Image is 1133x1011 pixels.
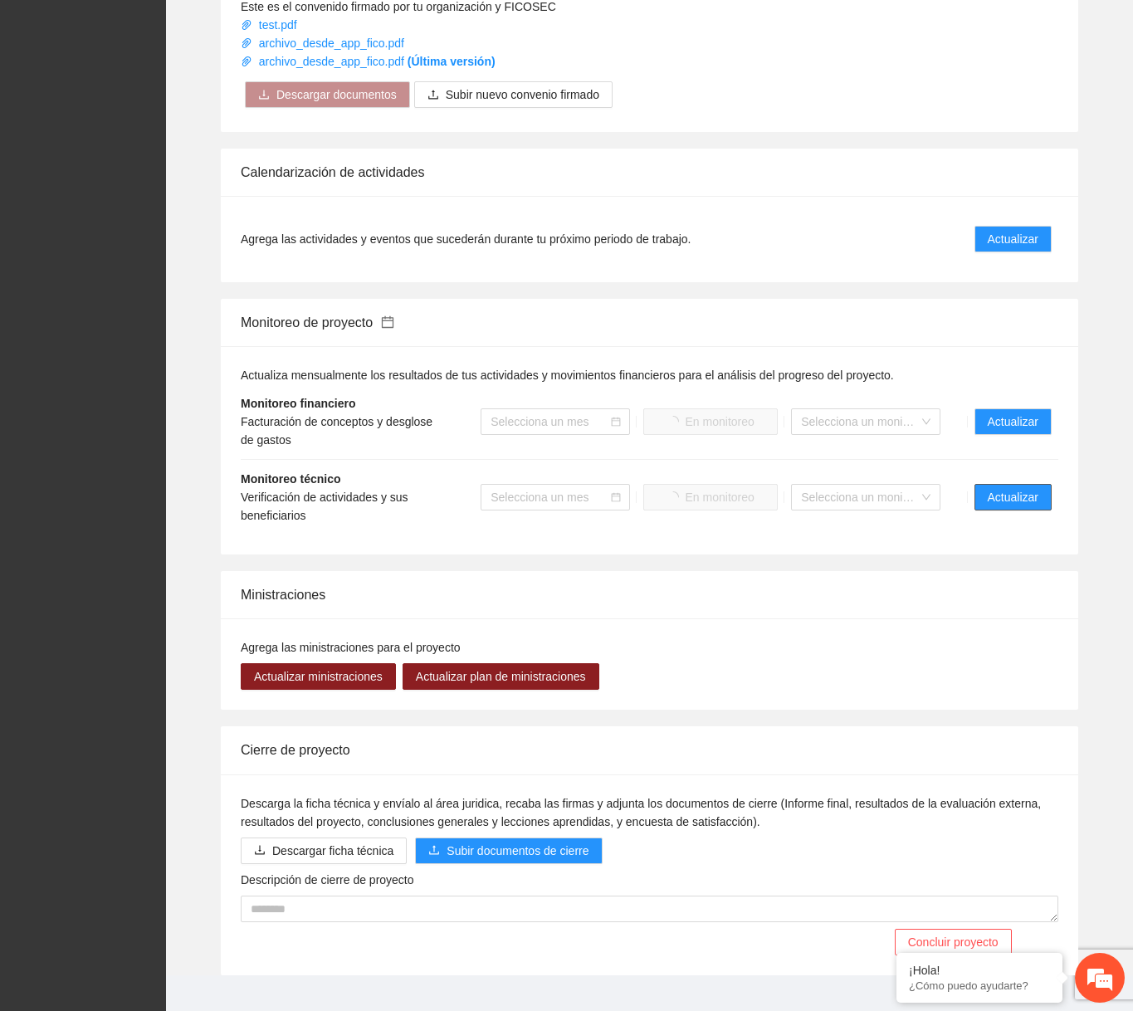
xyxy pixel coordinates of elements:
span: Subir nuevo convenio firmado [446,85,599,104]
textarea: Descripción de cierre de proyecto [241,896,1058,922]
button: uploadSubir documentos de cierre [415,838,602,864]
div: Ministraciones [241,571,1058,618]
span: download [258,89,270,102]
span: Agrega las ministraciones para el proyecto [241,641,461,654]
button: Actualizar [974,408,1052,435]
span: paper-clip [241,56,252,67]
span: upload [428,844,440,857]
span: Actualizar [988,230,1038,248]
div: ¡Hola! [909,964,1050,977]
a: archivo_desde_app_fico.pdf [241,37,408,50]
span: Descargar ficha técnica [272,842,393,860]
span: Verificación de actividades y sus beneficiarios [241,491,408,522]
textarea: Escriba su mensaje y pulse “Intro” [8,453,316,511]
div: Cierre de proyecto [241,726,1058,774]
button: downloadDescargar ficha técnica [241,838,407,864]
a: archivo_desde_app_fico.pdf [241,55,496,68]
p: ¿Cómo puedo ayudarte? [909,979,1050,992]
strong: Monitoreo financiero [241,397,355,410]
button: Actualizar [974,484,1052,510]
span: paper-clip [241,37,252,49]
button: Actualizar [974,226,1052,252]
span: upload [427,89,439,102]
div: Calendarización de actividades [241,149,1058,196]
a: calendar [373,315,394,330]
a: Actualizar ministraciones [241,670,396,683]
div: Monitoreo de proyecto [241,299,1058,346]
a: downloadDescargar ficha técnica [241,844,407,857]
a: Actualizar plan de ministraciones [403,670,599,683]
div: Chatee con nosotros ahora [86,85,279,106]
span: Descarga la ficha técnica y envíalo al área juridica, recaba las firmas y adjunta los documentos ... [241,797,1041,828]
button: downloadDescargar documentos [245,81,410,108]
span: Concluir proyecto [908,933,999,951]
span: calendar [381,315,394,329]
button: uploadSubir nuevo convenio firmado [414,81,613,108]
a: test.pdf [241,18,300,32]
span: Descargar documentos [276,85,397,104]
span: Estamos en línea. [96,222,229,389]
span: Actualiza mensualmente los resultados de tus actividades y movimientos financieros para el anális... [241,369,894,382]
span: calendar [611,417,621,427]
span: Actualizar [988,413,1038,431]
span: download [254,844,266,857]
span: calendar [611,492,621,502]
strong: (Última versión) [408,55,496,68]
span: Agrega las actividades y eventos que sucederán durante tu próximo periodo de trabajo. [241,230,691,248]
span: Facturación de conceptos y desglose de gastos [241,415,432,447]
span: Actualizar ministraciones [254,667,383,686]
strong: Monitoreo técnico [241,472,341,486]
button: Actualizar ministraciones [241,663,396,690]
span: paper-clip [241,19,252,31]
span: uploadSubir nuevo convenio firmado [414,88,613,101]
span: uploadSubir documentos de cierre [415,844,602,857]
span: Actualizar [988,488,1038,506]
div: Minimizar ventana de chat en vivo [272,8,312,48]
span: Subir documentos de cierre [447,842,588,860]
label: Descripción de cierre de proyecto [241,871,414,889]
button: Concluir proyecto [895,929,1012,955]
button: Actualizar plan de ministraciones [403,663,599,690]
span: Actualizar plan de ministraciones [416,667,586,686]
